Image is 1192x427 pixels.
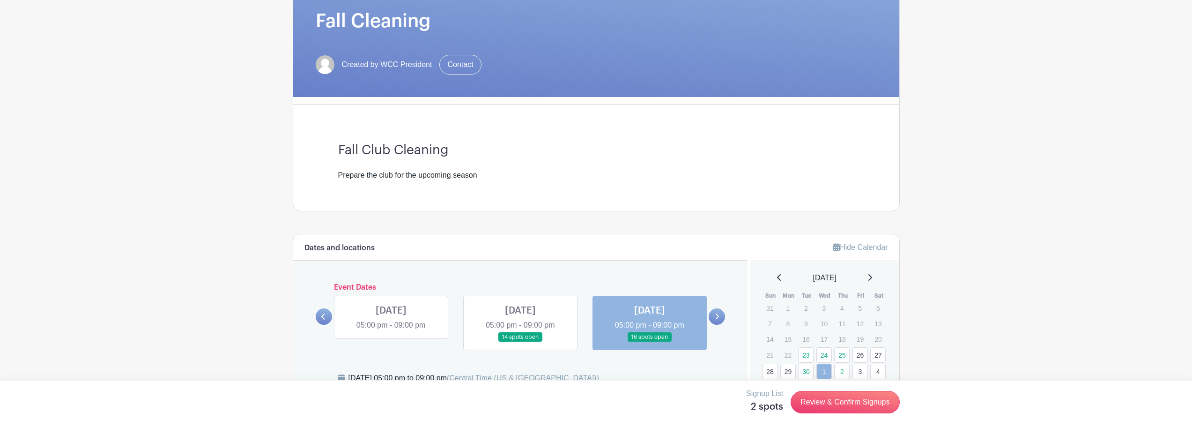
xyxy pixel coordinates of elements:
div: [DATE] 05:00 pm to 09:00 pm [348,373,599,384]
p: 6 [870,301,886,315]
p: 19 [852,332,868,346]
p: 16 [798,332,814,346]
h3: Fall Club Cleaning [338,142,854,158]
th: Sat [870,291,888,300]
p: 18 [834,332,850,346]
p: 8 [780,316,796,331]
h6: Dates and locations [304,244,375,253]
p: 17 [816,332,832,346]
p: 12 [852,316,868,331]
a: 23 [798,347,814,363]
p: 9 [798,316,814,331]
p: 1 [780,301,796,315]
th: Thu [834,291,852,300]
th: Mon [780,291,798,300]
p: Signup List [746,388,783,399]
a: 3 [852,364,868,379]
a: 4 [870,364,886,379]
a: 2 [834,364,850,379]
a: Review & Confirm Signups [791,391,899,413]
p: 14 [762,332,777,346]
p: 11 [834,316,850,331]
p: 22 [780,348,796,362]
span: Created by WCC President [342,59,432,70]
p: 3 [816,301,832,315]
th: Sun [762,291,780,300]
th: Fri [852,291,870,300]
a: 28 [762,364,777,379]
img: default-ce2991bfa6775e67f084385cd625a349d9dcbb7a52a09fb2fda1e96e2d18dcdb.png [316,55,334,74]
p: 7 [762,316,777,331]
th: Tue [798,291,816,300]
span: (Central Time (US & [GEOGRAPHIC_DATA])) [447,374,599,382]
a: Hide Calendar [833,243,888,251]
span: [DATE] [813,272,837,284]
div: Prepare the club for the upcoming season [338,170,854,181]
p: 21 [762,348,777,362]
h1: Fall Cleaning [316,10,877,32]
p: 20 [870,332,886,346]
a: 25 [834,347,850,363]
h5: 2 spots [746,401,783,412]
p: 5 [852,301,868,315]
p: 13 [870,316,886,331]
th: Wed [816,291,834,300]
a: 1 [816,364,832,379]
p: 4 [834,301,850,315]
p: 2 [798,301,814,315]
a: 27 [870,347,886,363]
p: 15 [780,332,796,346]
h6: Event Dates [332,283,709,292]
a: 30 [798,364,814,379]
p: 10 [816,316,832,331]
a: 26 [852,347,868,363]
a: Contact [439,55,481,75]
a: 29 [780,364,796,379]
a: 24 [816,347,832,363]
p: 31 [762,301,777,315]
